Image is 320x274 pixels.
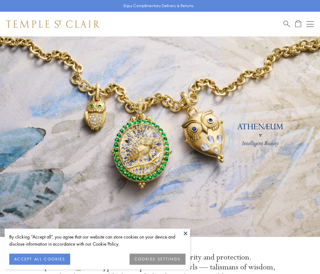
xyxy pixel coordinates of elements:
[284,20,290,28] a: Search
[306,20,314,28] button: Open navigation
[9,254,70,265] button: ACCEPT ALL COOKIES
[9,233,186,247] div: By clicking “Accept all”, you agree that our website can store cookies on your device and disclos...
[123,3,194,9] p: Enjoy Complimentary Delivery & Returns
[295,20,301,28] a: Open Shopping Bag
[130,254,186,265] button: COOKIES SETTINGS
[6,20,100,28] img: Temple St. Clair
